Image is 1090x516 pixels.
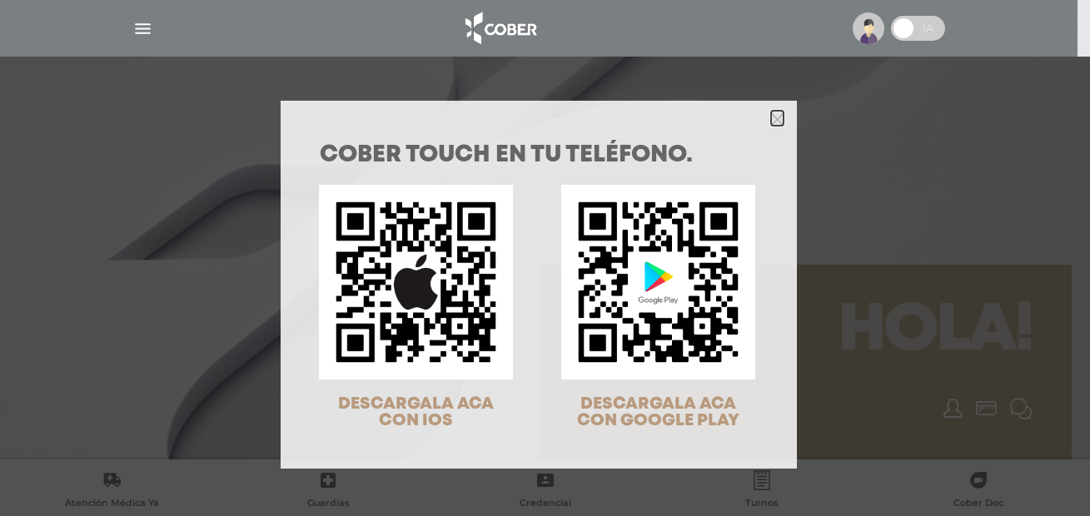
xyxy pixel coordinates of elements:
h1: COBER TOUCH en tu teléfono. [320,144,758,167]
img: qr-code [319,185,513,379]
button: Close [771,111,784,126]
img: qr-code [561,185,755,379]
span: DESCARGALA ACA CON GOOGLE PLAY [577,396,739,429]
span: DESCARGALA ACA CON IOS [338,396,494,429]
